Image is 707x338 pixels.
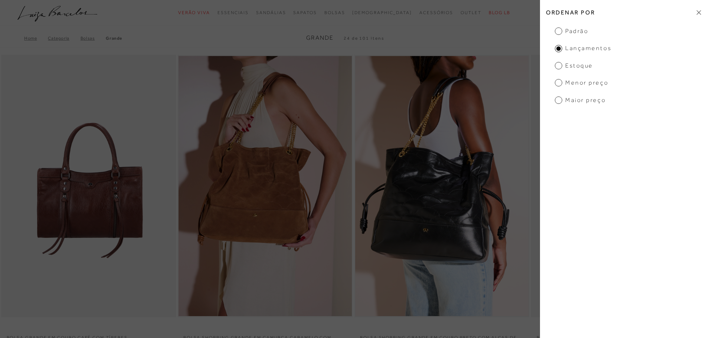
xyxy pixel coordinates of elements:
[48,36,80,41] a: Categoria
[555,79,608,87] span: Menor preço
[217,10,249,15] span: Essenciais
[293,10,317,15] span: Sapatos
[2,56,175,316] img: BOLSA GRANDE EM COURO CAFÉ COM ZÍPERES
[555,96,606,104] span: Maior preço
[293,6,317,20] a: categoryNavScreenReaderText
[555,62,593,70] span: Estoque
[355,56,528,316] a: BOLSA SHOPPING GRANDE EM COURO PRETO COM ALÇAS DE CORRENTE E AMARRAÇÃO LATERAL BOLSA SHOPPING GRA...
[256,6,286,20] a: categoryNavScreenReaderText
[489,10,510,15] span: BLOG LB
[461,6,481,20] a: categoryNavScreenReaderText
[179,56,352,316] img: BOLSA SHOPPING GRANDE EM CAMURÇA CARAMELO COM ALÇAS DE CORRENTE E AMARRAÇÃO LATERAL
[256,10,286,15] span: Sandálias
[419,10,453,15] span: Acessórios
[540,4,707,21] h2: Ordenar por
[532,56,705,316] a: BOLSA SHOPPING GRANDE EM COURO CAFÉ COM ALÇAS DE CORRENTE E AMARRAÇÃO LATERAL BOLSA SHOPPING GRAN...
[555,44,611,52] span: Lançamentos
[324,10,345,15] span: Bolsas
[324,6,345,20] a: categoryNavScreenReaderText
[179,56,352,316] a: BOLSA SHOPPING GRANDE EM CAMURÇA CARAMELO COM ALÇAS DE CORRENTE E AMARRAÇÃO LATERAL BOLSA SHOPPIN...
[461,10,481,15] span: Outlet
[2,56,175,316] a: BOLSA GRANDE EM COURO CAFÉ COM ZÍPERES BOLSA GRANDE EM COURO CAFÉ COM ZÍPERES
[355,56,528,316] img: BOLSA SHOPPING GRANDE EM COURO PRETO COM ALÇAS DE CORRENTE E AMARRAÇÃO LATERAL
[344,36,384,41] span: 24 de 101 itens
[419,6,453,20] a: categoryNavScreenReaderText
[106,36,122,41] a: Grande
[352,10,412,15] span: [DEMOGRAPHIC_DATA]
[555,27,588,35] span: Padrão
[306,35,334,41] span: Grande
[178,10,210,15] span: Verão Viva
[24,36,48,41] a: Home
[81,36,106,41] a: Bolsas
[352,6,412,20] a: noSubCategoriesText
[217,6,249,20] a: categoryNavScreenReaderText
[489,6,510,20] a: BLOG LB
[178,6,210,20] a: categoryNavScreenReaderText
[532,56,705,316] img: BOLSA SHOPPING GRANDE EM COURO CAFÉ COM ALÇAS DE CORRENTE E AMARRAÇÃO LATERAL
